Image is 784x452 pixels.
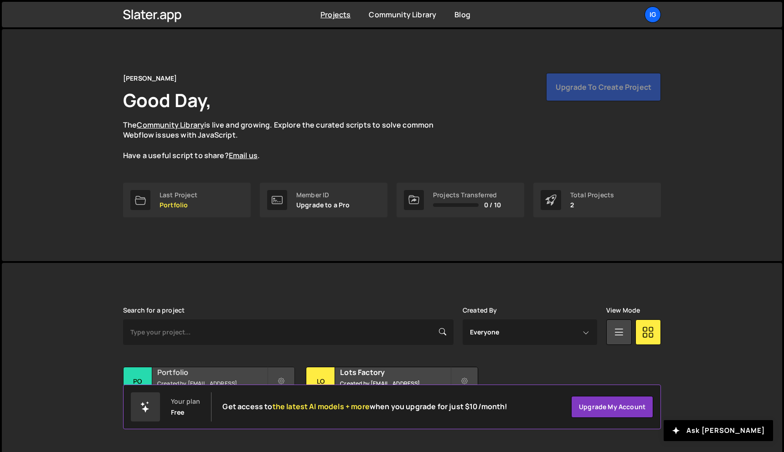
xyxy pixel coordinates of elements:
label: Created By [463,307,497,314]
div: Last Project [160,191,197,199]
label: Search for a project [123,307,185,314]
h2: Portfolio [157,367,267,377]
a: Lo Lots Factory Created by [EMAIL_ADDRESS][DOMAIN_NAME] 11 pages, last updated by [DATE] [306,367,478,424]
div: Projects Transferred [433,191,501,199]
div: Free [171,409,185,416]
p: Upgrade to a Pro [296,201,350,209]
h2: Get access to when you upgrade for just $10/month! [222,402,507,411]
a: Community Library [369,10,436,20]
label: View Mode [606,307,640,314]
span: 0 / 10 [484,201,501,209]
a: Ig [645,6,661,23]
a: Blog [454,10,470,20]
p: 2 [570,201,614,209]
input: Type your project... [123,319,454,345]
a: Projects [320,10,351,20]
div: [PERSON_NAME] [123,73,177,84]
div: Lo [306,367,335,396]
small: Created by [EMAIL_ADDRESS][DOMAIN_NAME] [157,380,267,395]
h2: Lots Factory [340,367,450,377]
p: The is live and growing. Explore the curated scripts to solve common Webflow issues with JavaScri... [123,120,451,161]
a: Email us [229,150,258,160]
div: Member ID [296,191,350,199]
a: Community Library [137,120,204,130]
a: Upgrade my account [571,396,653,418]
h1: Good Day, [123,87,211,113]
p: Portfolio [160,201,197,209]
div: Total Projects [570,191,614,199]
div: Your plan [171,398,200,405]
small: Created by [EMAIL_ADDRESS][DOMAIN_NAME] [340,380,450,395]
button: Ask [PERSON_NAME] [664,420,773,441]
span: the latest AI models + more [273,401,370,411]
a: Po Portfolio Created by [EMAIL_ADDRESS][DOMAIN_NAME] 12 pages, last updated by [DATE] [123,367,295,424]
div: Po [124,367,152,396]
a: Last Project Portfolio [123,183,251,217]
